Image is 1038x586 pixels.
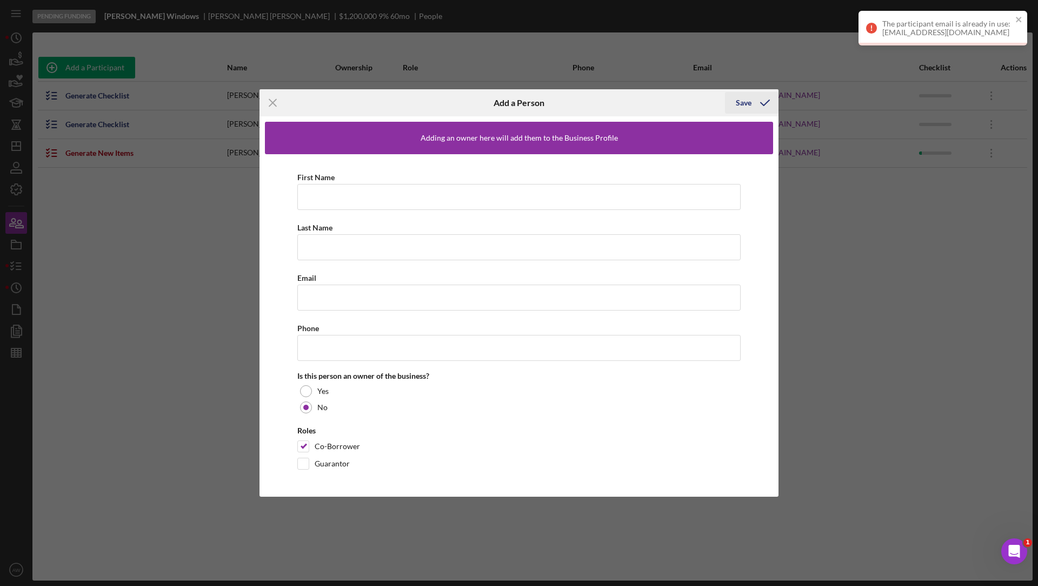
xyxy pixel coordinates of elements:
div: Roles [297,426,741,435]
span: 1 [1023,538,1032,547]
div: Save [736,92,751,114]
div: Is this person an owner of the business? [297,372,741,380]
button: Save [725,92,778,114]
label: Guarantor [315,458,350,469]
label: Co-Borrower [315,441,360,452]
h6: Add a Person [494,98,544,108]
label: Phone [297,324,319,333]
div: Adding an owner here will add them to the Business Profile [421,134,618,142]
div: The participant email is already in use: [EMAIL_ADDRESS][DOMAIN_NAME] [882,19,1012,37]
label: Last Name [297,223,332,232]
label: Email [297,273,316,282]
label: First Name [297,173,335,182]
label: Yes [317,387,329,396]
iframe: Intercom live chat [1001,538,1027,564]
button: close [1015,15,1023,25]
label: No [317,403,328,412]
